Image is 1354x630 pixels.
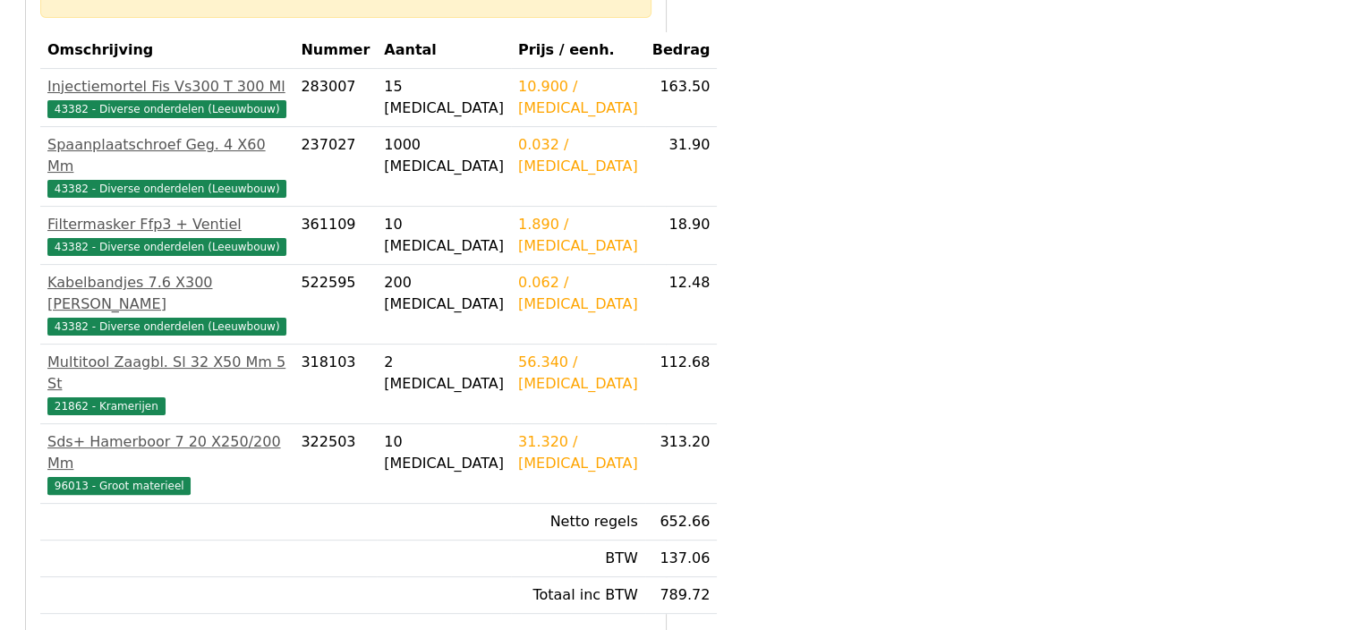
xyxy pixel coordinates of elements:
div: 10 [MEDICAL_DATA] [384,431,504,474]
td: Totaal inc BTW [511,577,645,614]
div: 31.320 / [MEDICAL_DATA] [518,431,638,474]
div: Filtermasker Ffp3 + Ventiel [47,214,286,235]
td: 322503 [294,424,377,504]
a: Kabelbandjes 7.6 X300 [PERSON_NAME]43382 - Diverse onderdelen (Leeuwbouw) [47,272,286,336]
td: 522595 [294,265,377,345]
div: 200 [MEDICAL_DATA] [384,272,504,315]
span: 43382 - Diverse onderdelen (Leeuwbouw) [47,318,286,336]
td: 283007 [294,69,377,127]
a: Filtermasker Ffp3 + Ventiel43382 - Diverse onderdelen (Leeuwbouw) [47,214,286,257]
td: 12.48 [645,265,718,345]
td: BTW [511,541,645,577]
div: 1000 [MEDICAL_DATA] [384,134,504,177]
span: 43382 - Diverse onderdelen (Leeuwbouw) [47,180,286,198]
a: Injectiemortel Fis Vs300 T 300 Ml43382 - Diverse onderdelen (Leeuwbouw) [47,76,286,119]
th: Aantal [377,32,511,69]
span: 43382 - Diverse onderdelen (Leeuwbouw) [47,100,286,118]
div: 10.900 / [MEDICAL_DATA] [518,76,638,119]
th: Omschrijving [40,32,294,69]
th: Nummer [294,32,377,69]
a: Multitool Zaagbl. Sl 32 X50 Mm 5 St21862 - Kramerijen [47,352,286,416]
div: 2 [MEDICAL_DATA] [384,352,504,395]
span: 43382 - Diverse onderdelen (Leeuwbouw) [47,238,286,256]
div: Sds+ Hamerboor 7 20 X250/200 Mm [47,431,286,474]
td: 137.06 [645,541,718,577]
th: Prijs / eenh. [511,32,645,69]
div: 15 [MEDICAL_DATA] [384,76,504,119]
td: 318103 [294,345,377,424]
td: 18.90 [645,207,718,265]
td: 789.72 [645,577,718,614]
td: Netto regels [511,504,645,541]
td: 361109 [294,207,377,265]
div: Kabelbandjes 7.6 X300 [PERSON_NAME] [47,272,286,315]
a: Spaanplaatschroef Geg. 4 X60 Mm43382 - Diverse onderdelen (Leeuwbouw) [47,134,286,199]
span: 96013 - Groot materieel [47,477,191,495]
div: 1.890 / [MEDICAL_DATA] [518,214,638,257]
td: 652.66 [645,504,718,541]
td: 313.20 [645,424,718,504]
div: 10 [MEDICAL_DATA] [384,214,504,257]
div: Injectiemortel Fis Vs300 T 300 Ml [47,76,286,98]
div: Spaanplaatschroef Geg. 4 X60 Mm [47,134,286,177]
td: 237027 [294,127,377,207]
div: 56.340 / [MEDICAL_DATA] [518,352,638,395]
th: Bedrag [645,32,718,69]
div: 0.032 / [MEDICAL_DATA] [518,134,638,177]
span: 21862 - Kramerijen [47,397,166,415]
td: 112.68 [645,345,718,424]
a: Sds+ Hamerboor 7 20 X250/200 Mm96013 - Groot materieel [47,431,286,496]
td: 163.50 [645,69,718,127]
div: 0.062 / [MEDICAL_DATA] [518,272,638,315]
div: Multitool Zaagbl. Sl 32 X50 Mm 5 St [47,352,286,395]
td: 31.90 [645,127,718,207]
